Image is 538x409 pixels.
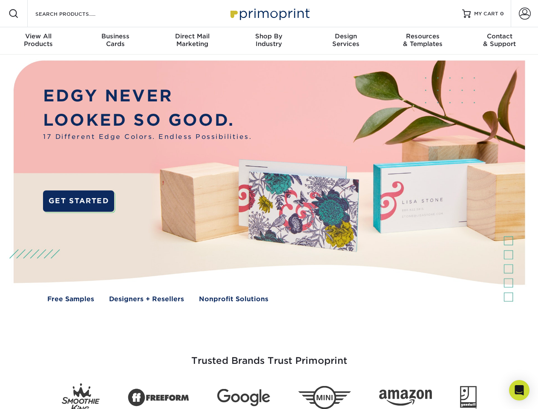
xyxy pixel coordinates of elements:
span: Shop By [230,32,307,40]
span: Contact [461,32,538,40]
img: Google [217,389,270,406]
img: Amazon [379,390,432,406]
div: Open Intercom Messenger [509,380,529,400]
iframe: Google Customer Reviews [2,383,72,406]
div: & Support [461,32,538,48]
a: Free Samples [47,294,94,304]
div: & Templates [384,32,461,48]
p: LOOKED SO GOOD. [43,108,252,132]
span: Resources [384,32,461,40]
a: Contact& Support [461,27,538,55]
span: Direct Mail [154,32,230,40]
span: Design [308,32,384,40]
a: Nonprofit Solutions [199,294,268,304]
span: 17 Different Edge Colors. Endless Possibilities. [43,132,252,142]
div: Cards [77,32,153,48]
div: Marketing [154,32,230,48]
span: 0 [500,11,504,17]
span: MY CART [474,10,498,17]
a: DesignServices [308,27,384,55]
a: Direct MailMarketing [154,27,230,55]
h3: Trusted Brands Trust Primoprint [20,335,518,377]
div: Industry [230,32,307,48]
span: Business [77,32,153,40]
a: GET STARTED [43,190,114,212]
div: Services [308,32,384,48]
input: SEARCH PRODUCTS..... [35,9,118,19]
a: Designers + Resellers [109,294,184,304]
img: Primoprint [227,4,312,23]
p: EDGY NEVER [43,84,252,108]
a: Resources& Templates [384,27,461,55]
a: Shop ByIndustry [230,27,307,55]
a: BusinessCards [77,27,153,55]
img: Goodwill [460,386,477,409]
